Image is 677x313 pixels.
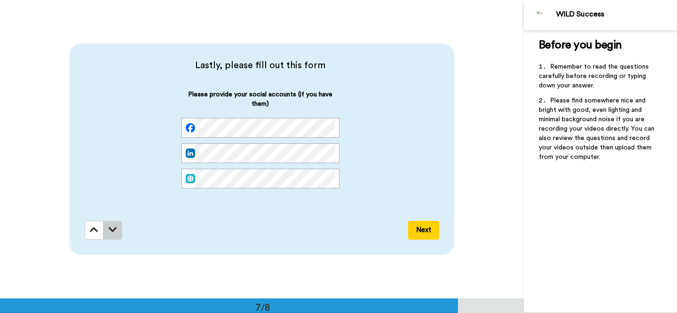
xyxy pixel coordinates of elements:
img: web.svg [186,174,195,183]
span: Remember to read the questions carefully before recording or typing down your answer. [539,63,651,89]
span: Lastly, please fill out this form [85,59,436,72]
img: Profile Image [529,4,551,26]
span: Please provide your social accounts (if you have them) [181,90,339,118]
button: Next [408,221,439,240]
img: facebook.svg [186,123,195,133]
span: Please find somewhere nice and bright with good, even lighting and minimal background noise if yo... [539,97,656,160]
div: WILD Success [556,10,677,19]
img: linked-in.png [186,149,195,158]
span: Before you begin [539,39,622,51]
